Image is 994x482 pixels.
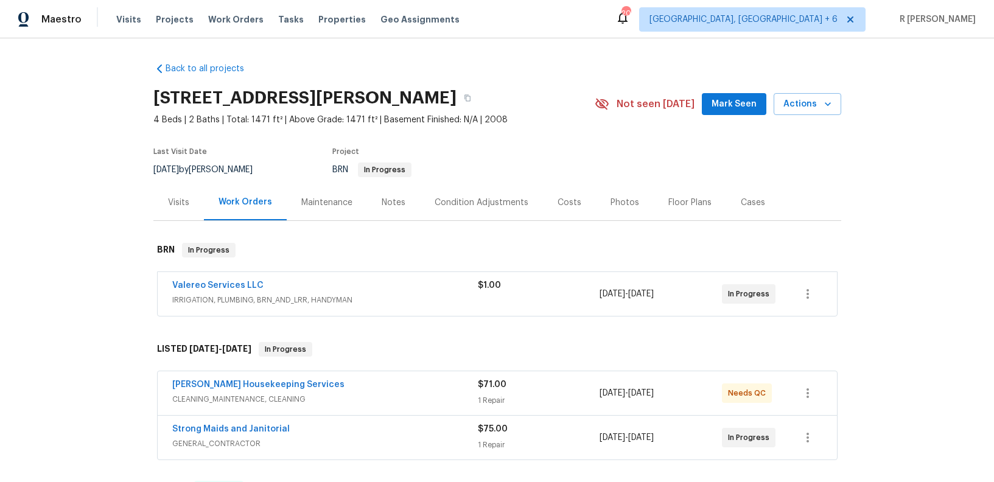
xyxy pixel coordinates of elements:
span: - [189,344,251,353]
span: In Progress [260,343,311,355]
div: Condition Adjustments [435,197,528,209]
span: GENERAL_CONTRACTOR [172,438,478,450]
span: [DATE] [189,344,219,353]
span: R [PERSON_NAME] [895,13,976,26]
span: Maestro [41,13,82,26]
span: Properties [318,13,366,26]
span: $71.00 [478,380,506,389]
span: [DATE] [153,166,179,174]
span: [DATE] [628,389,654,397]
div: 204 [621,7,630,19]
h6: BRN [157,243,175,257]
span: [DATE] [222,344,251,353]
span: - [600,288,654,300]
span: Last Visit Date [153,148,207,155]
div: LISTED [DATE]-[DATE]In Progress [153,330,841,369]
span: Visits [116,13,141,26]
a: Back to all projects [153,63,270,75]
div: 1 Repair [478,394,600,407]
a: Strong Maids and Janitorial [172,425,290,433]
span: Project [332,148,359,155]
span: In Progress [728,431,774,444]
span: [DATE] [600,389,625,397]
span: Needs QC [728,387,771,399]
div: Visits [168,197,189,209]
div: Costs [558,197,581,209]
span: [GEOGRAPHIC_DATA], [GEOGRAPHIC_DATA] + 6 [649,13,838,26]
div: Cases [741,197,765,209]
h2: [STREET_ADDRESS][PERSON_NAME] [153,92,457,104]
span: IRRIGATION, PLUMBING, BRN_AND_LRR, HANDYMAN [172,294,478,306]
div: Notes [382,197,405,209]
span: BRN [332,166,411,174]
div: Work Orders [219,196,272,208]
div: Maintenance [301,197,352,209]
a: [PERSON_NAME] Housekeeping Services [172,380,345,389]
span: [DATE] [628,290,654,298]
span: [DATE] [600,433,625,442]
div: BRN In Progress [153,231,841,270]
span: - [600,387,654,399]
span: $1.00 [478,281,501,290]
div: Floor Plans [668,197,712,209]
span: Work Orders [208,13,264,26]
span: - [600,431,654,444]
span: [DATE] [628,433,654,442]
a: Valereo Services LLC [172,281,264,290]
div: 1 Repair [478,439,600,451]
button: Copy Address [457,87,478,109]
span: Not seen [DATE] [617,98,695,110]
span: Mark Seen [712,97,757,112]
button: Actions [774,93,841,116]
span: In Progress [728,288,774,300]
span: [DATE] [600,290,625,298]
span: CLEANING_MAINTENANCE, CLEANING [172,393,478,405]
span: Tasks [278,15,304,24]
span: Projects [156,13,194,26]
span: In Progress [183,244,234,256]
span: In Progress [359,166,410,173]
div: Photos [611,197,639,209]
span: Actions [783,97,831,112]
h6: LISTED [157,342,251,357]
span: $75.00 [478,425,508,433]
span: Geo Assignments [380,13,460,26]
div: by [PERSON_NAME] [153,162,267,177]
button: Mark Seen [702,93,766,116]
span: 4 Beds | 2 Baths | Total: 1471 ft² | Above Grade: 1471 ft² | Basement Finished: N/A | 2008 [153,114,595,126]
